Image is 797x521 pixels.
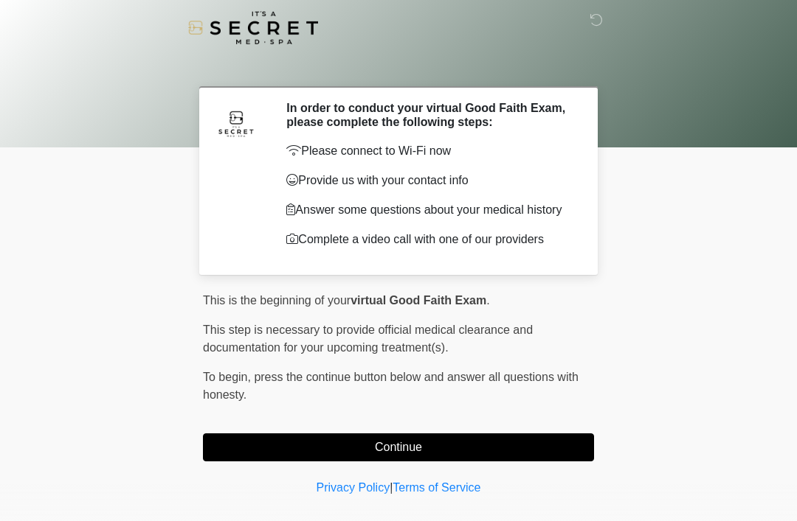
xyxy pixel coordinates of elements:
[286,172,572,189] p: Provide us with your contact info
[203,371,579,401] span: press the continue button below and answer all questions with honesty.
[214,101,258,145] img: Agent Avatar
[203,371,254,383] span: To begin,
[317,481,390,494] a: Privacy Policy
[286,101,572,129] h2: In order to conduct your virtual Good Faith Exam, please complete the following steps:
[192,53,605,80] h1: ‎ ‎
[486,294,489,307] span: .
[390,481,393,494] a: |
[203,294,351,307] span: This is the beginning of your
[286,231,572,248] p: Complete a video call with one of our providers
[286,142,572,160] p: Please connect to Wi-Fi now
[286,201,572,219] p: Answer some questions about your medical history
[393,481,480,494] a: Terms of Service
[351,294,486,307] strong: virtual Good Faith Exam
[203,324,533,354] span: This step is necessary to provide official medical clearance and documentation for your upcoming ...
[203,433,594,461] button: Continue
[188,11,318,44] img: It's A Secret Med Spa Logo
